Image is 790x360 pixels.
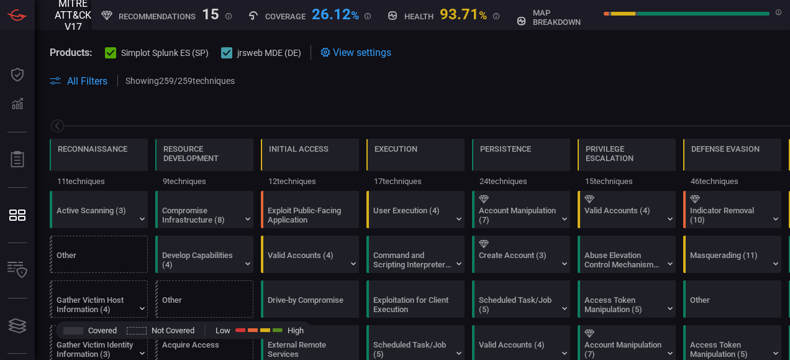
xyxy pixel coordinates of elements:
[261,171,359,191] div: 12 techniques
[261,280,359,318] div: T1189: Drive-by Compromise
[261,236,359,273] div: T1078: Valid Accounts
[57,295,134,314] div: Gather Victim Host Information (4)
[50,191,148,228] div: T1595: Active Scanning
[366,236,465,273] div: T1059: Command and Scripting Interpreter
[479,206,556,224] div: Account Manipulation (7)
[2,200,32,230] button: MITRE - Detection Posture
[50,75,107,87] button: All Filters
[320,45,391,60] div: View settings
[268,295,345,314] div: Drive-by Compromise
[155,139,253,191] div: TA0042: Resource Development
[58,144,127,154] div: Reconnaissance
[261,139,359,191] div: TA0001: Initial Access
[216,326,230,335] span: Low
[578,171,676,191] div: 15 techniques
[162,251,240,269] div: Develop Capabilities (4)
[351,9,359,22] span: %
[202,6,219,21] div: 15
[373,251,451,269] div: Command and Scripting Interpreter (12)
[50,236,148,273] div: Other (Not covered)
[221,46,301,58] button: jrsweb MDE (DE)
[162,295,240,314] div: Other
[2,311,32,341] button: Cards
[268,206,345,224] div: Exploit Public-Facing Application
[67,75,107,87] span: All Filters
[472,139,570,191] div: TA0003: Persistence
[690,206,768,224] div: Indicator Removal (10)
[163,144,245,163] div: Resource Development
[479,295,556,314] div: Scheduled Task/Job (5)
[472,191,570,228] div: T1098: Account Manipulation
[578,236,676,273] div: T1548: Abuse Elevation Control Mechanism
[683,280,781,318] div: Other
[690,340,768,359] div: Access Token Manipulation (5)
[373,206,451,224] div: User Execution (4)
[584,340,662,359] div: Account Manipulation (7)
[155,236,253,273] div: T1587: Develop Capabilities
[472,280,570,318] div: T1053: Scheduled Task/Job
[480,144,531,154] div: Persistence
[479,340,556,359] div: Valid Accounts (4)
[125,76,235,86] p: Showing 259 / 259 techniques
[312,6,359,21] div: 26.12
[288,326,304,335] span: High
[155,280,253,318] div: Other (Not covered)
[366,171,465,191] div: 17 techniques
[584,206,662,224] div: Valid Accounts (4)
[578,191,676,228] div: T1078: Valid Accounts
[269,144,329,154] div: Initial Access
[533,8,598,27] h5: map breakdown
[690,295,768,314] div: Other
[683,191,781,228] div: T1070: Indicator Removal
[472,171,570,191] div: 24 techniques
[2,256,32,285] button: Inventory
[375,144,417,154] div: Execution
[155,171,253,191] div: 9 techniques
[366,191,465,228] div: T1204: User Execution
[683,236,781,273] div: T1036: Masquerading
[237,48,301,58] span: jrsweb MDE (DE)
[584,295,662,314] div: Access Token Manipulation (5)
[152,326,194,335] span: Not Covered
[2,60,32,90] button: Dashboard
[586,144,668,163] div: Privilege Escalation
[691,144,760,154] div: Defense Evasion
[50,280,148,318] div: T1592: Gather Victim Host Information (Not covered)
[57,206,134,224] div: Active Scanning (3)
[373,340,451,359] div: Scheduled Task/Job (5)
[578,139,676,191] div: TA0004: Privilege Escalation
[162,206,240,224] div: Compromise Infrastructure (8)
[105,46,209,58] button: Simplot Splunk ES (SP)
[50,139,148,191] div: TA0043: Reconnaissance
[472,236,570,273] div: T1136: Create Account
[366,280,465,318] div: T1203: Exploitation for Client Execution
[57,251,134,269] div: Other
[440,6,487,21] div: 93.71
[57,340,134,359] div: Gather Victim Identity Information (3)
[155,191,253,228] div: T1584: Compromise Infrastructure
[265,12,306,21] h5: Coverage
[2,145,32,175] button: Reports
[50,171,148,191] div: 11 techniques
[268,251,345,269] div: Valid Accounts (4)
[690,251,768,269] div: Masquerading (11)
[584,251,662,269] div: Abuse Elevation Control Mechanism (6)
[261,191,359,228] div: T1190: Exploit Public-Facing Application
[578,280,676,318] div: T1134: Access Token Manipulation
[121,48,209,58] span: Simplot Splunk ES (SP)
[50,47,93,58] span: Products:
[366,139,465,191] div: TA0002: Execution
[333,47,391,58] span: View settings
[479,9,487,22] span: %
[162,340,240,359] div: Acquire Access
[373,295,451,314] div: Exploitation for Client Execution
[404,12,434,21] h5: Health
[88,326,117,335] span: Covered
[2,90,32,119] button: Detections
[479,251,556,269] div: Create Account (3)
[268,340,345,359] div: External Remote Services
[119,12,196,21] h5: Recommendations
[683,171,781,191] div: 46 techniques
[683,139,781,191] div: TA0005: Defense Evasion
